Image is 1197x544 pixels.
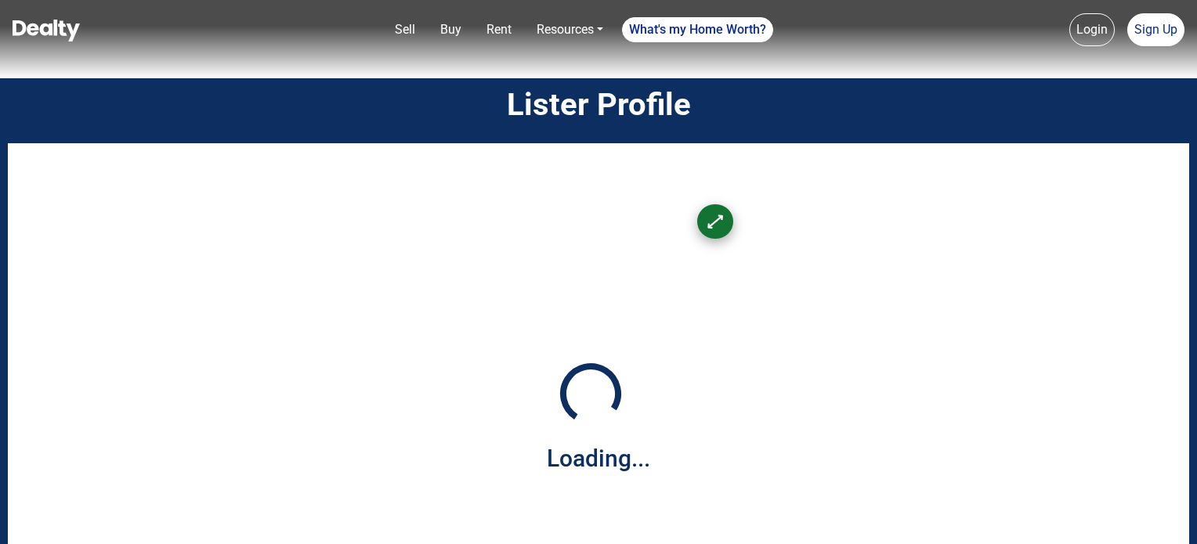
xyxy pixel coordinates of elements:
[480,14,518,45] a: Rent
[8,497,55,544] iframe: BigID CMP Widget
[530,14,609,45] a: Resources
[13,20,80,41] img: Dealty - Buy, Sell & Rent Homes
[389,14,421,45] a: Sell
[1069,13,1115,46] a: Login
[622,17,773,42] a: What's my Home Worth?
[547,441,650,476] div: Loading...
[1127,13,1184,46] a: Sign Up
[551,355,630,433] img: Loading
[12,86,1185,124] h1: Lister Profile
[700,207,729,236] div: ⟷
[434,14,468,45] a: Buy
